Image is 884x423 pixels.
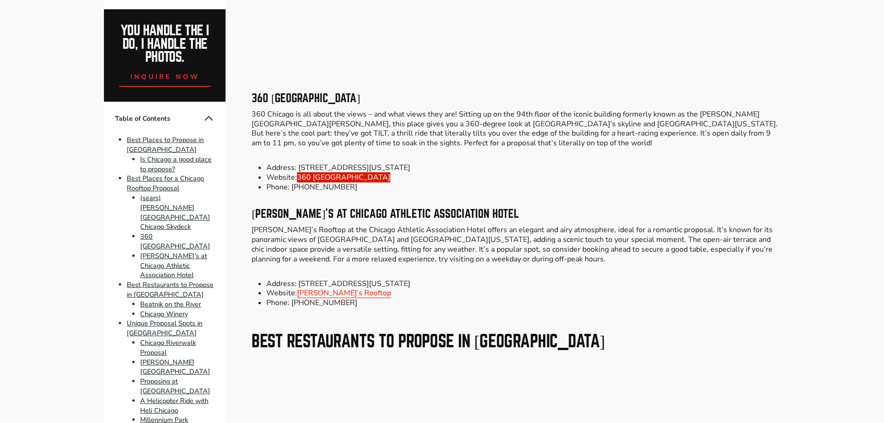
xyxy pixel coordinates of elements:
h2: Best Restaurants to Propose in [GEOGRAPHIC_DATA] [252,333,780,350]
h3: [PERSON_NAME]’s at Chicago Athletic Association Hotel [252,208,780,220]
li: Website: [266,173,780,182]
a: 360 [GEOGRAPHIC_DATA] [140,232,210,251]
span: Table of Contents [115,114,203,124]
a: Best Places to Propose in [GEOGRAPHIC_DATA] [127,135,204,154]
a: A Helicopter Ride with Heli Chicago [140,396,208,415]
li: Address: [STREET_ADDRESS][US_STATE] [266,279,780,289]
h2: You handle the i do, I handle the photos. [114,24,216,64]
a: (sears) [PERSON_NAME][GEOGRAPHIC_DATA] Chicago Skydeck [140,193,210,231]
h3: 360 [GEOGRAPHIC_DATA] [252,93,780,104]
li: Phone: [PHONE_NUMBER] [266,182,780,192]
a: Unique Proposal Spots in [GEOGRAPHIC_DATA] [127,319,202,338]
a: [PERSON_NAME]'s at Chicago Athletic Association Hotel [140,251,207,280]
a: 360 [GEOGRAPHIC_DATA] [297,172,390,182]
p: 360 Chicago is all about the views – and what views they are! Sitting up on the 94th floor of the... [252,110,780,148]
a: Chicago Riverwalk Proposal [140,338,196,357]
li: Address: [STREET_ADDRESS][US_STATE] [266,163,780,173]
a: Proposing at [GEOGRAPHIC_DATA] [140,377,210,396]
p: [PERSON_NAME]’s Rooftop at the Chicago Athletic Association Hotel offers an elegant and airy atmo... [252,225,780,264]
a: inquire now [119,64,211,87]
a: [PERSON_NAME]’s Rooftop [297,288,391,298]
button: Collapse Table of Contents [203,113,214,124]
li: Website: [266,288,780,298]
a: Best Restaurants to Propose in [GEOGRAPHIC_DATA] [127,280,213,299]
span: inquire now [130,72,200,81]
a: Beatnik on the River [140,299,201,309]
a: Is Chicago a good place to propose? [140,155,212,174]
a: Chicago Winery [140,309,188,319]
li: Phone: [PHONE_NUMBER] [266,298,780,308]
a: [PERSON_NAME][GEOGRAPHIC_DATA] [140,358,210,377]
a: Best Places for a Chicago Rooftop Proposal [127,174,204,193]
